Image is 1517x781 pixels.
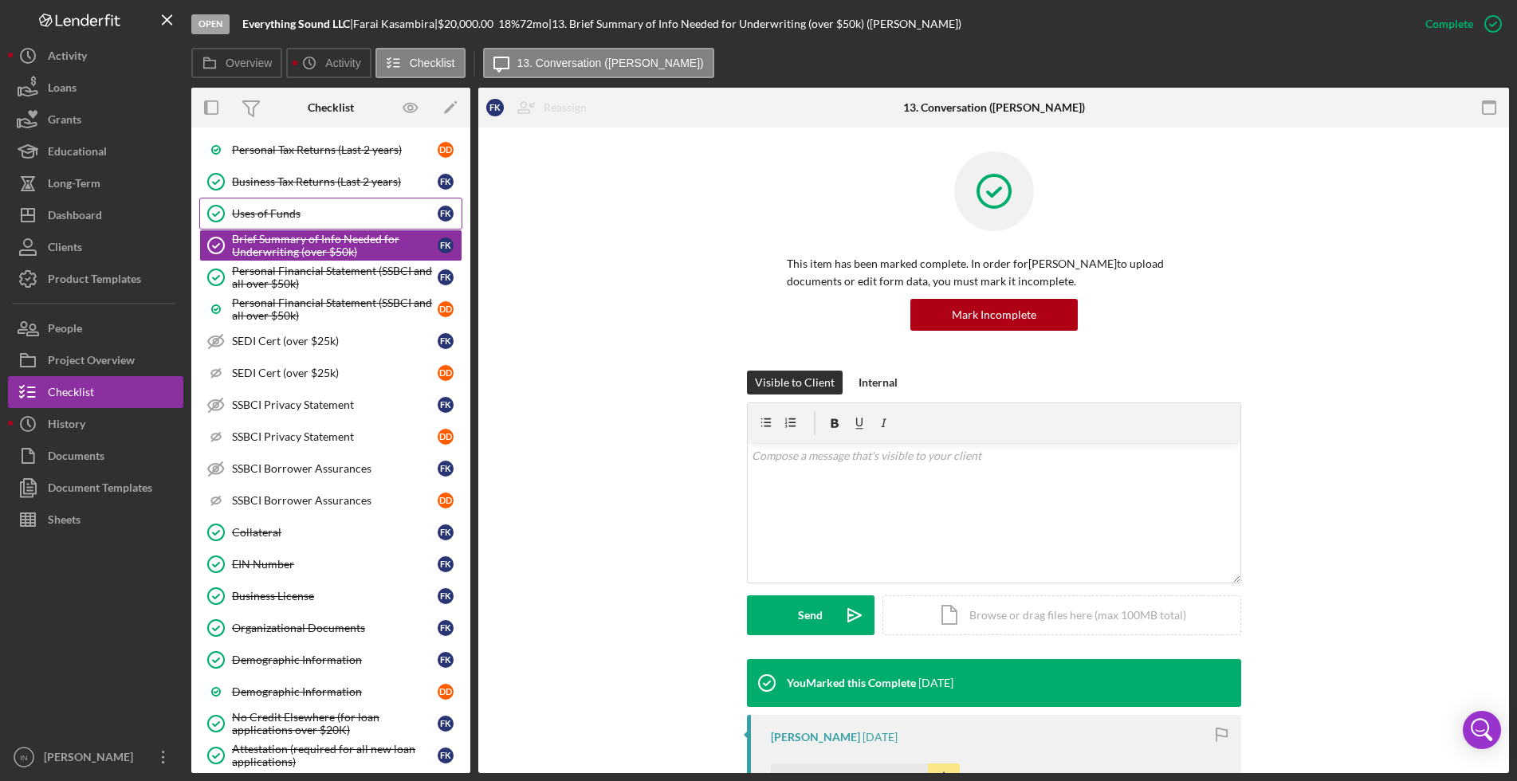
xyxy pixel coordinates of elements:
[353,18,438,30] div: Farai Kasambira |
[8,376,183,408] button: Checklist
[438,174,454,190] div: F K
[199,708,462,740] a: No Credit Elsewhere (for loan applications over $20K)FK
[232,143,438,156] div: Personal Tax Returns (Last 2 years)
[199,261,462,293] a: Personal Financial Statement (SSBCI and all over $50k)FK
[438,397,454,413] div: F K
[199,293,462,325] a: Personal Financial Statement (SSBCI and all over $50k)DD
[410,57,455,69] label: Checklist
[8,312,183,344] button: People
[747,595,874,635] button: Send
[1409,8,1509,40] button: Complete
[8,344,183,376] a: Project Overview
[438,556,454,572] div: F K
[232,711,438,736] div: No Credit Elsewhere (for loan applications over $20K)
[8,741,183,773] button: IN[PERSON_NAME]
[8,504,183,536] button: Sheets
[771,731,860,744] div: [PERSON_NAME]
[48,312,82,348] div: People
[787,255,1201,291] p: This item has been marked complete. In order for [PERSON_NAME] to upload documents or edit form d...
[8,104,183,135] button: Grants
[438,493,454,508] div: D D
[1463,711,1501,749] div: Open Intercom Messenger
[48,72,77,108] div: Loans
[199,612,462,644] a: Organizational DocumentsFK
[48,231,82,267] div: Clients
[232,207,438,220] div: Uses of Funds
[199,166,462,198] a: Business Tax Returns (Last 2 years)FK
[199,644,462,676] a: Demographic InformationFK
[48,408,85,444] div: History
[199,580,462,612] a: Business LicenseFK
[48,504,81,540] div: Sheets
[199,357,462,389] a: SEDI Cert (over $25k)DD
[48,344,135,380] div: Project Overview
[226,57,272,69] label: Overview
[8,408,183,440] a: History
[232,398,438,411] div: SSBCI Privacy Statement
[242,18,353,30] div: |
[48,263,141,299] div: Product Templates
[191,14,230,34] div: Open
[438,206,454,222] div: F K
[438,461,454,477] div: F K
[199,548,462,580] a: EIN NumberFK
[48,167,100,203] div: Long-Term
[48,135,107,171] div: Educational
[199,676,462,708] a: Demographic InformationDD
[242,17,350,30] b: Everything Sound LLC
[8,472,183,504] button: Document Templates
[483,48,714,78] button: 13. Conversation ([PERSON_NAME])
[286,48,371,78] button: Activity
[8,167,183,199] button: Long-Term
[8,263,183,295] button: Product Templates
[199,740,462,771] a: Attestation (required for all new loan applications)FK
[199,516,462,548] a: CollateralFK
[232,462,438,475] div: SSBCI Borrower Assurances
[747,371,843,394] button: Visible to Client
[199,453,462,485] a: SSBCI Borrower AssurancesFK
[199,421,462,453] a: SSBCI Privacy StatementDD
[8,72,183,104] button: Loans
[232,622,438,634] div: Organizational Documents
[498,18,520,30] div: 18 %
[8,440,183,472] button: Documents
[438,142,454,158] div: D D
[232,175,438,188] div: Business Tax Returns (Last 2 years)
[851,371,906,394] button: Internal
[232,233,438,258] div: Brief Summary of Info Needed for Underwriting (over $50k)
[438,684,454,700] div: D D
[910,299,1078,331] button: Mark Incomplete
[438,524,454,540] div: F K
[199,389,462,421] a: SSBCI Privacy StatementFK
[438,748,454,763] div: F K
[199,134,462,166] a: Personal Tax Returns (Last 2 years)DD
[232,558,438,571] div: EIN Number
[438,333,454,349] div: F K
[438,429,454,445] div: D D
[232,526,438,539] div: Collateral
[8,199,183,231] button: Dashboard
[232,335,438,347] div: SEDI Cert (over $25k)
[918,677,953,689] time: 2025-08-26 22:37
[952,299,1036,331] div: Mark Incomplete
[438,588,454,604] div: F K
[48,440,104,476] div: Documents
[375,48,466,78] button: Checklist
[8,135,183,167] a: Educational
[1425,8,1473,40] div: Complete
[232,685,438,698] div: Demographic Information
[438,269,454,285] div: F K
[232,265,438,290] div: Personal Financial Statement (SSBCI and all over $50k)
[8,231,183,263] a: Clients
[232,494,438,507] div: SSBCI Borrower Assurances
[48,104,81,139] div: Grants
[232,367,438,379] div: SEDI Cert (over $25k)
